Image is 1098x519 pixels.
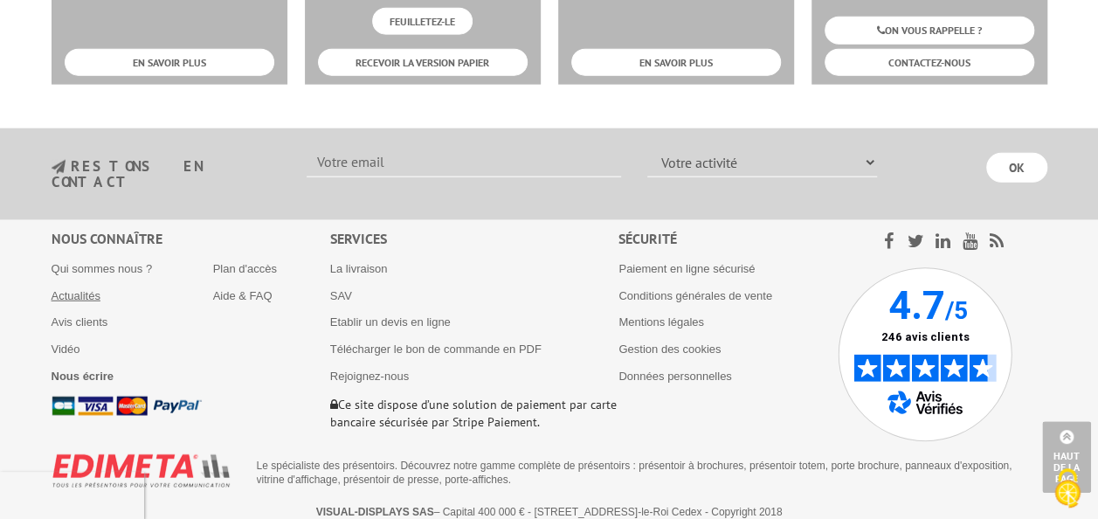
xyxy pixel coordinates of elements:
[1046,467,1089,510] img: Cookies (fenêtre modale)
[825,49,1034,76] a: CONTACTEZ-NOUS
[1042,421,1091,493] a: Haut de la page
[330,370,409,383] a: Rejoignez-nous
[330,343,542,356] a: Télécharger le bon de commande en PDF
[213,289,273,302] a: Aide & FAQ
[52,159,281,190] h3: restons en contact
[372,8,473,35] a: FEUILLETEZ-LE
[618,343,721,356] a: Gestion des cookies
[330,262,388,275] a: La livraison
[986,153,1047,183] input: OK
[52,262,153,275] a: Qui sommes nous ?
[330,289,352,302] a: SAV
[571,49,781,76] a: EN SAVOIR PLUS
[330,229,619,249] div: Services
[618,315,704,329] a: Mentions légales
[825,17,1034,44] a: ON VOUS RAPPELLE ?
[618,262,755,275] a: Paiement en ligne sécurisé
[330,315,451,329] a: Etablir un devis en ligne
[52,289,100,302] a: Actualités
[1037,460,1098,519] button: Cookies (fenêtre modale)
[52,315,108,329] a: Avis clients
[65,49,274,76] a: EN SAVOIR PLUS
[213,262,277,275] a: Plan d'accès
[330,396,619,431] p: Ce site dispose d’une solution de paiement par carte bancaire sécurisée par Stripe Paiement.
[618,289,772,302] a: Conditions générales de vente
[52,229,330,249] div: Nous connaître
[52,370,114,383] a: Nous écrire
[52,343,80,356] a: Vidéo
[52,160,66,175] img: newsletter.jpg
[257,459,1034,487] p: Le spécialiste des présentoirs. Découvrez notre gamme complète de présentoirs : présentoir à broc...
[307,148,621,177] input: Votre email
[618,229,838,249] div: Sécurité
[318,49,528,76] a: RECEVOIR LA VERSION PAPIER
[618,370,731,383] a: Données personnelles
[316,506,434,518] strong: VISUAL-DISPLAYS SAS
[838,267,1012,442] img: Avis Vérifiés - 4.7 sur 5 - 246 avis clients
[67,506,1032,518] p: – Capital 400 000 € - [STREET_ADDRESS]-le-Roi Cedex - Copyright 2018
